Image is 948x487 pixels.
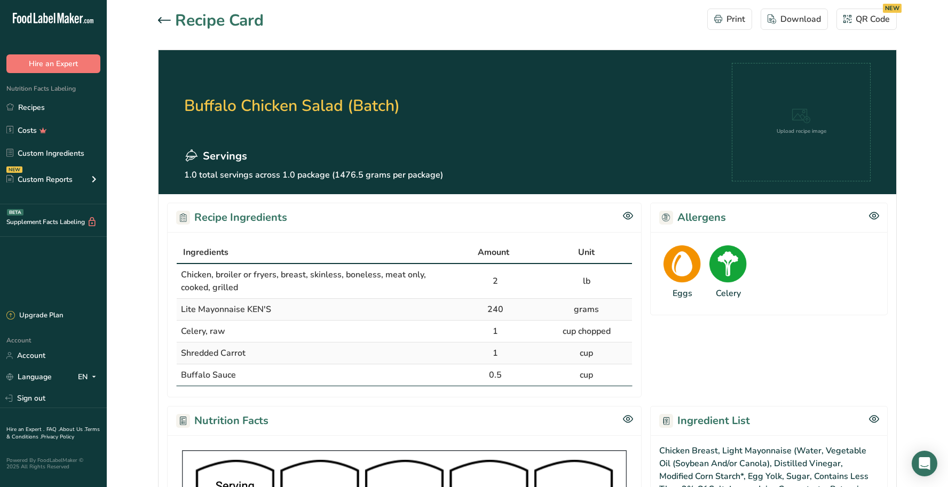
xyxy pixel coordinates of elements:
td: lb [541,264,633,299]
td: cup [541,364,633,386]
span: Chicken, broiler or fryers, breast, skinless, boneless, meat only, cooked, grilled [181,269,426,293]
img: Eggs [663,245,701,283]
td: 240 [450,299,541,321]
div: Custom Reports [6,174,73,185]
div: NEW [883,4,902,13]
button: Print [707,9,752,30]
div: Open Intercom Messenger [912,451,937,476]
div: Upload recipe image [777,127,826,135]
a: Hire an Expert . [6,426,44,433]
div: Celery [716,287,741,300]
img: Celery [709,245,747,283]
div: BETA [7,209,23,215]
button: Download [761,9,828,30]
h2: Recipe Ingredients [176,210,287,226]
a: Terms & Conditions . [6,426,100,441]
td: 0.5 [450,364,541,386]
h2: Ingredient List [659,413,750,429]
button: QR Code NEW [836,9,897,30]
td: 2 [450,264,541,299]
div: Print [714,13,745,26]
td: 1 [450,321,541,342]
span: Ingredients [183,246,228,259]
span: Shredded Carrot [181,347,246,359]
span: Celery, raw [181,325,225,337]
div: Powered By FoodLabelMaker © 2025 All Rights Reserved [6,457,100,470]
div: Download [768,13,821,26]
h2: Nutrition Facts [176,413,268,429]
button: Hire an Expert [6,54,100,73]
div: Eggs [673,287,692,300]
div: Upgrade Plan [6,310,63,321]
div: QR Code [843,13,890,26]
td: 1 [450,342,541,364]
h1: Recipe Card [175,9,264,33]
p: 1.0 total servings across 1.0 package (1476.5 grams per package) [184,169,443,181]
span: Servings [203,148,247,164]
h2: Buffalo Chicken Salad (Batch) [184,63,443,148]
h2: Allergens [659,210,726,226]
a: FAQ . [46,426,59,433]
div: EN [78,371,100,384]
span: Buffalo Sauce [181,369,236,381]
span: Lite Mayonnaise KEN'S [181,304,271,315]
td: grams [541,299,633,321]
span: Unit [578,246,595,259]
span: Amount [478,246,509,259]
td: cup [541,342,633,364]
a: Language [6,368,52,386]
td: cup chopped [541,321,633,342]
div: NEW [6,166,22,173]
a: About Us . [59,426,85,433]
a: Privacy Policy [41,433,74,441]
